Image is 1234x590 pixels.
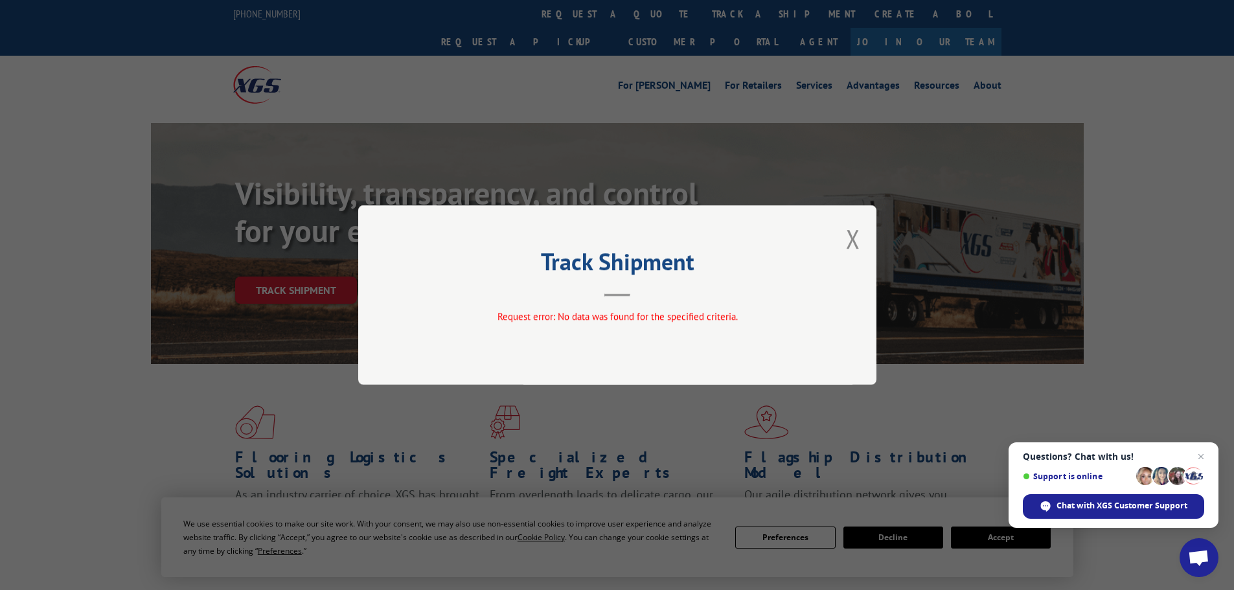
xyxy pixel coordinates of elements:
div: Chat with XGS Customer Support [1023,494,1204,519]
div: Open chat [1180,538,1218,577]
span: Chat with XGS Customer Support [1057,500,1187,512]
span: Request error: No data was found for the specified criteria. [497,310,737,323]
span: Questions? Chat with us! [1023,451,1204,462]
button: Close modal [846,221,860,256]
h2: Track Shipment [423,253,812,277]
span: Close chat [1193,449,1209,464]
span: Support is online [1023,471,1132,481]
